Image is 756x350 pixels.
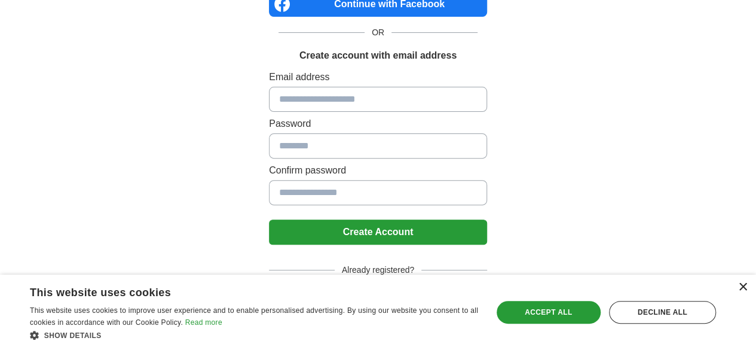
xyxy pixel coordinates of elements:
[365,26,391,39] span: OR
[269,163,487,178] label: Confirm password
[497,301,601,324] div: Accept all
[335,264,421,276] span: Already registered?
[30,329,479,341] div: Show details
[269,70,487,84] label: Email address
[30,282,449,300] div: This website uses cookies
[269,220,487,245] button: Create Account
[738,283,747,292] div: Close
[269,117,487,131] label: Password
[30,306,478,327] span: This website uses cookies to improve user experience and to enable personalised advertising. By u...
[185,318,222,327] a: Read more, opens a new window
[44,331,102,340] span: Show details
[299,48,457,63] h1: Create account with email address
[609,301,716,324] div: Decline all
